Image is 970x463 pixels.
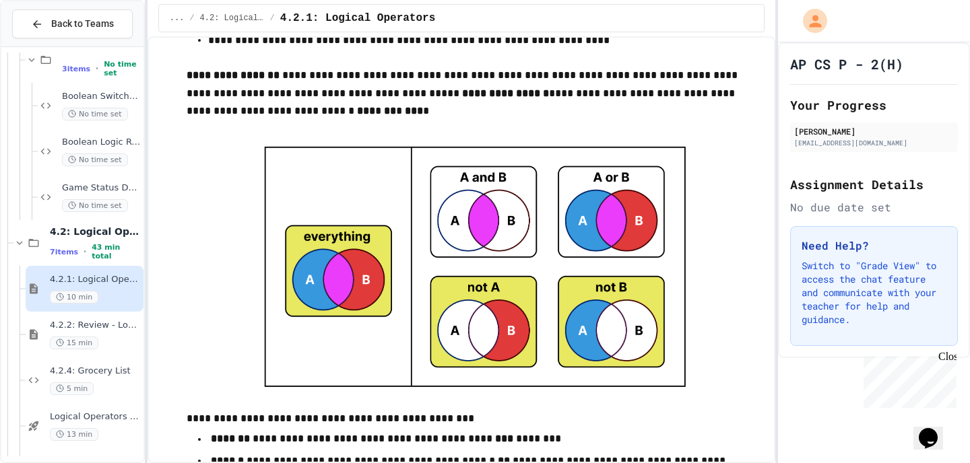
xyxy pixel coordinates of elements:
[794,138,954,148] div: [EMAIL_ADDRESS][DOMAIN_NAME]
[62,153,128,166] span: No time set
[50,365,141,377] span: 4.2.4: Grocery List
[50,248,78,256] span: 7 items
[62,182,141,194] span: Game Status Dashboard
[92,243,141,260] span: 43 min total
[84,246,86,257] span: •
[280,10,435,26] span: 4.2.1: Logical Operators
[96,63,98,74] span: •
[858,351,957,408] iframe: chat widget
[789,5,831,36] div: My Account
[50,382,94,395] span: 5 min
[790,199,958,215] div: No due date set
[50,428,98,441] span: 13 min
[62,65,90,73] span: 3 items
[62,91,141,102] span: Boolean Switch Fix
[913,409,957,450] iframe: chat widget
[50,411,141,423] span: Logical Operators - Quiz
[790,55,903,73] h1: AP CS P - 2(H)
[51,17,114,31] span: Back to Teams
[12,9,133,38] button: Back to Teams
[50,291,98,304] span: 10 min
[270,13,275,24] span: /
[62,108,128,120] span: No time set
[50,274,141,285] span: 4.2.1: Logical Operators
[50,320,141,331] span: 4.2.2: Review - Logical Operators
[50,336,98,349] span: 15 min
[62,199,128,212] span: No time set
[50,225,141,238] span: 4.2: Logical Operators
[790,96,958,114] h2: Your Progress
[802,238,946,254] h3: Need Help?
[170,13,185,24] span: ...
[794,125,954,137] div: [PERSON_NAME]
[5,5,93,85] div: Chat with us now!Close
[790,175,958,194] h2: Assignment Details
[200,13,265,24] span: 4.2: Logical Operators
[802,259,946,326] p: Switch to "Grade View" to access the chat feature and communicate with your teacher for help and ...
[104,60,141,77] span: No time set
[62,137,141,148] span: Boolean Logic Repair
[189,13,194,24] span: /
